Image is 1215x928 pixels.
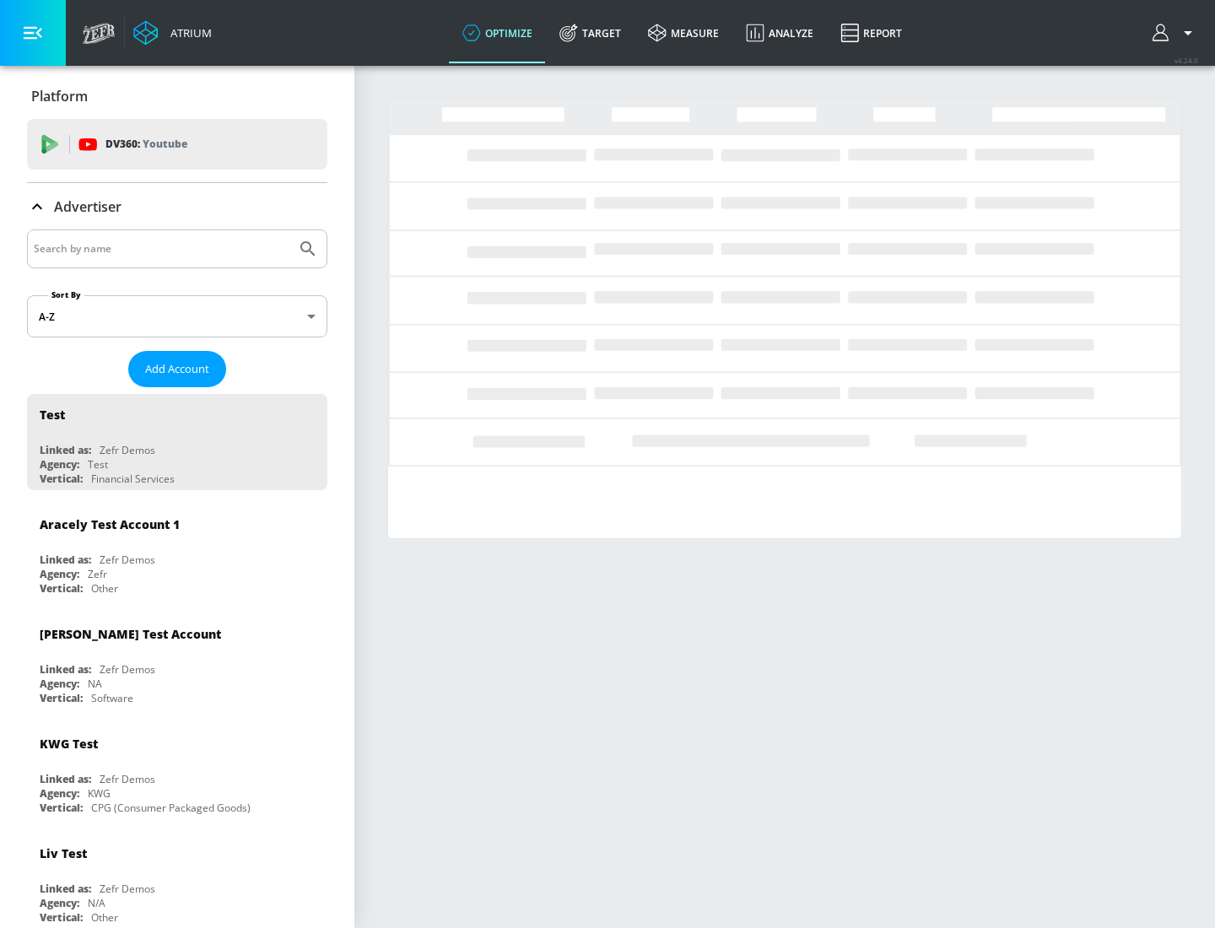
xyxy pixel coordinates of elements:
[27,394,327,490] div: TestLinked as:Zefr DemosAgency:TestVertical:Financial Services
[91,691,133,705] div: Software
[54,197,121,216] p: Advertiser
[34,238,289,260] input: Search by name
[31,87,88,105] p: Platform
[40,845,87,861] div: Liv Test
[449,3,546,63] a: optimize
[100,443,155,457] div: Zefr Demos
[40,691,83,705] div: Vertical:
[40,472,83,486] div: Vertical:
[88,896,105,910] div: N/A
[27,504,327,600] div: Aracely Test Account 1Linked as:Zefr DemosAgency:ZefrVertical:Other
[91,910,118,925] div: Other
[100,553,155,567] div: Zefr Demos
[100,882,155,896] div: Zefr Demos
[27,613,327,709] div: [PERSON_NAME] Test AccountLinked as:Zefr DemosAgency:NAVertical:Software
[91,472,175,486] div: Financial Services
[128,351,226,387] button: Add Account
[40,801,83,815] div: Vertical:
[48,289,84,300] label: Sort By
[40,677,79,691] div: Agency:
[40,553,91,567] div: Linked as:
[546,3,634,63] a: Target
[40,896,79,910] div: Agency:
[1174,56,1198,65] span: v 4.24.0
[105,135,187,154] p: DV360:
[40,882,91,896] div: Linked as:
[40,443,91,457] div: Linked as:
[88,457,108,472] div: Test
[732,3,827,63] a: Analyze
[40,516,180,532] div: Aracely Test Account 1
[88,677,102,691] div: NA
[40,736,98,752] div: KWG Test
[143,135,187,153] p: Youtube
[27,723,327,819] div: KWG TestLinked as:Zefr DemosAgency:KWGVertical:CPG (Consumer Packaged Goods)
[40,786,79,801] div: Agency:
[827,3,915,63] a: Report
[100,772,155,786] div: Zefr Demos
[634,3,732,63] a: measure
[145,359,209,379] span: Add Account
[40,457,79,472] div: Agency:
[27,73,327,120] div: Platform
[88,786,111,801] div: KWG
[27,295,327,337] div: A-Z
[40,772,91,786] div: Linked as:
[88,567,107,581] div: Zefr
[40,910,83,925] div: Vertical:
[40,581,83,596] div: Vertical:
[40,567,79,581] div: Agency:
[27,183,327,230] div: Advertiser
[40,407,65,423] div: Test
[100,662,155,677] div: Zefr Demos
[91,801,251,815] div: CPG (Consumer Packaged Goods)
[164,25,212,40] div: Atrium
[40,626,221,642] div: [PERSON_NAME] Test Account
[27,119,327,170] div: DV360: Youtube
[133,20,212,46] a: Atrium
[40,662,91,677] div: Linked as:
[91,581,118,596] div: Other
